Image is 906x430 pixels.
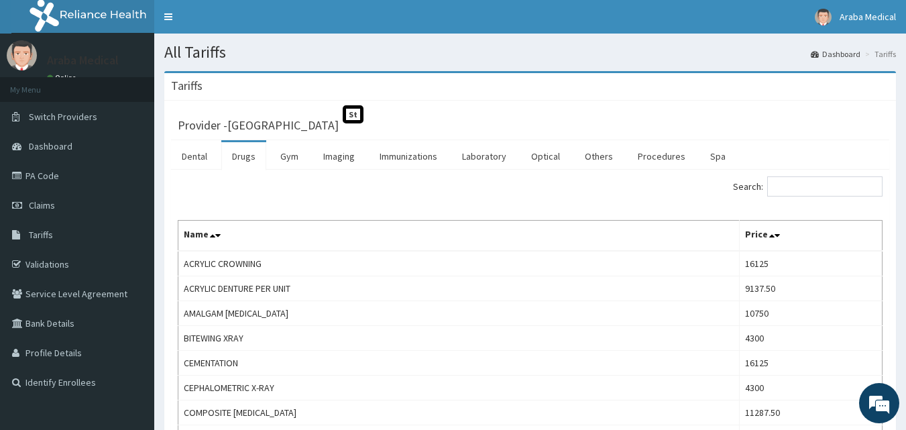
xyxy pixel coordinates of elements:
td: 16125 [740,351,883,376]
td: CEPHALOMETRIC X-RAY [178,376,740,400]
td: BITEWING XRAY [178,326,740,351]
span: Tariffs [29,229,53,241]
td: ACRYLIC CROWNING [178,251,740,276]
a: Procedures [627,142,696,170]
a: Optical [520,142,571,170]
a: Dashboard [811,48,860,60]
a: Online [47,73,79,83]
td: 10750 [740,301,883,326]
a: Others [574,142,624,170]
td: 4300 [740,376,883,400]
a: Laboratory [451,142,517,170]
li: Tariffs [862,48,896,60]
td: 11287.50 [740,400,883,425]
a: Immunizations [369,142,448,170]
a: Imaging [313,142,365,170]
th: Name [178,221,740,252]
img: User Image [815,9,832,25]
span: Dashboard [29,140,72,152]
label: Search: [733,176,883,197]
h3: Tariffs [171,80,203,92]
td: 4300 [740,326,883,351]
a: Dental [171,142,218,170]
td: COMPOSITE [MEDICAL_DATA] [178,400,740,425]
td: CEMENTATION [178,351,740,376]
td: 9137.50 [740,276,883,301]
span: St [343,105,363,123]
span: Claims [29,199,55,211]
span: Switch Providers [29,111,97,123]
a: Drugs [221,142,266,170]
p: Araba Medical [47,54,119,66]
td: 16125 [740,251,883,276]
a: Gym [270,142,309,170]
h1: All Tariffs [164,44,896,61]
a: Spa [699,142,736,170]
input: Search: [767,176,883,197]
h3: Provider - [GEOGRAPHIC_DATA] [178,119,339,131]
img: User Image [7,40,37,70]
td: ACRYLIC DENTURE PER UNIT [178,276,740,301]
td: AMALGAM [MEDICAL_DATA] [178,301,740,326]
span: Araba Medical [840,11,896,23]
th: Price [740,221,883,252]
